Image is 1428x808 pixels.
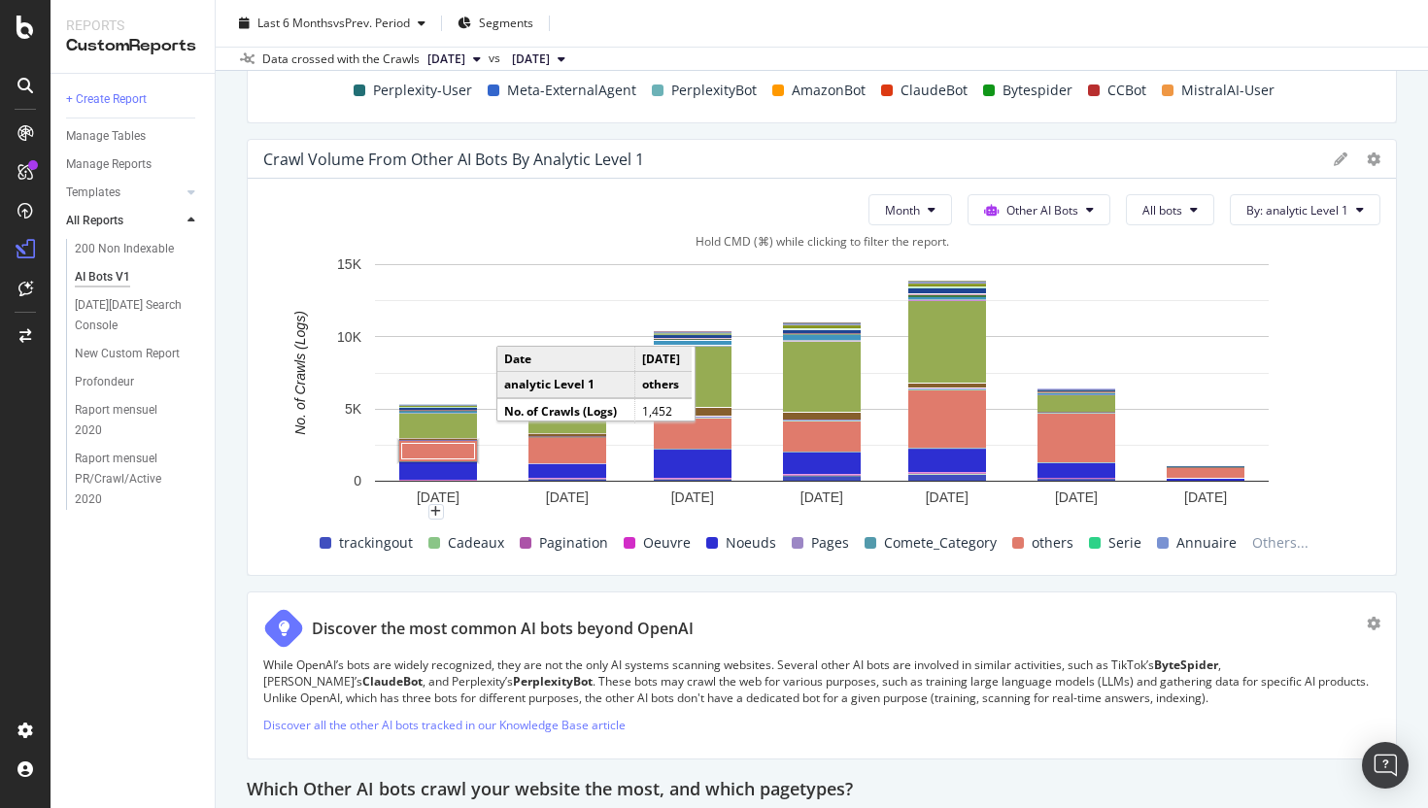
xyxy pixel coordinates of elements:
[247,139,1397,576] div: Crawl Volume from Other AI Bots by analytic Level 1MonthOther AI BotsAll botsBy: analytic Level 1...
[337,257,362,273] text: 15K
[333,15,410,31] span: vs Prev. Period
[354,474,361,489] text: 0
[479,15,533,31] span: Segments
[66,183,182,203] a: Templates
[1108,531,1141,555] span: Serie
[504,48,573,71] button: [DATE]
[75,239,201,259] a: 200 Non Indexable
[1367,617,1380,630] div: gear
[247,775,1397,806] div: Which Other AI bots crawl your website the most, and which pagetypes?
[546,489,589,505] text: [DATE]
[800,489,843,505] text: [DATE]
[66,211,182,231] a: All Reports
[257,15,333,31] span: Last 6 Months
[75,449,190,510] div: Raport mensuel PR/Crawl/Active 2020
[1032,531,1073,555] span: others
[75,344,180,364] div: New Custom Report
[339,531,413,555] span: trackingout
[263,233,1380,250] div: Hold CMD (⌘) while clicking to filter the report.
[968,194,1110,225] button: Other AI Bots
[247,775,853,806] h2: Which Other AI bots crawl your website the most, and which pagetypes?
[811,531,849,555] span: Pages
[312,618,694,640] div: Discover the most common AI bots beyond OpenAI
[1107,79,1146,102] span: CCBot
[1142,202,1182,219] span: All bots
[292,311,308,435] text: No. of Crawls (Logs)
[263,656,1380,706] p: While OpenAI’s bots are widely recognized, they are not the only AI systems scanning websites. Se...
[512,50,550,68] span: 2025 Mar. 1st
[1003,79,1072,102] span: Bytespider
[1362,742,1409,789] div: Open Intercom Messenger
[643,531,691,555] span: Oeuvre
[671,489,714,505] text: [DATE]
[66,89,147,110] div: + Create Report
[1184,489,1227,505] text: [DATE]
[1181,79,1275,102] span: MistralAI-User
[428,504,444,520] div: plus
[263,717,626,733] a: Discover all the other AI bots tracked in our Knowledge Base article
[75,400,201,441] a: Raport mensuel 2020
[1154,656,1218,673] strong: ByteSpider
[448,531,504,555] span: Cadeaux
[884,531,997,555] span: Comete_Category
[539,531,608,555] span: Pagination
[75,295,201,336] a: [DATE][DATE] Search Console
[75,267,130,287] div: AI Bots V1
[66,154,152,175] div: Manage Reports
[66,35,199,57] div: CustomReports
[66,89,201,110] a: + Create Report
[75,295,187,336] div: Black Friday Search Console
[66,183,120,203] div: Templates
[75,372,134,392] div: Profondeur
[885,202,920,219] span: Month
[671,79,757,102] span: PerplexityBot
[75,449,201,510] a: Raport mensuel PR/Crawl/Active 2020
[513,673,593,690] strong: PerplexityBot
[417,489,459,505] text: [DATE]
[263,150,644,169] div: Crawl Volume from Other AI Bots by analytic Level 1
[427,50,465,68] span: 2025 Aug. 31st
[66,154,201,175] a: Manage Reports
[901,79,968,102] span: ClaudeBot
[263,254,1380,526] svg: A chart.
[726,531,776,555] span: Noeuds
[926,489,969,505] text: [DATE]
[450,8,541,39] button: Segments
[262,50,420,68] div: Data crossed with the Crawls
[247,591,1397,759] div: Discover the most common AI bots beyond OpenAIWhile OpenAI’s bots are widely recognized, they are...
[66,211,123,231] div: All Reports
[373,79,472,102] span: Perplexity-User
[868,194,952,225] button: Month
[231,8,433,39] button: Last 6 MonthsvsPrev. Period
[792,79,866,102] span: AmazonBot
[337,329,362,345] text: 10K
[420,48,489,71] button: [DATE]
[345,401,362,417] text: 5K
[66,16,199,35] div: Reports
[66,126,201,147] a: Manage Tables
[1176,531,1237,555] span: Annuaire
[75,372,201,392] a: Profondeur
[1230,194,1380,225] button: By: analytic Level 1
[489,50,504,67] span: vs
[75,267,201,287] a: AI Bots V1
[1244,531,1316,555] span: Others...
[1055,489,1098,505] text: [DATE]
[507,79,636,102] span: Meta-ExternalAgent
[75,400,183,441] div: Raport mensuel 2020
[66,126,146,147] div: Manage Tables
[1006,202,1078,219] span: Other AI Bots
[362,673,423,690] strong: ClaudeBot
[1126,194,1214,225] button: All bots
[1246,202,1348,219] span: By: analytic Level 1
[75,239,174,259] div: 200 Non Indexable
[75,344,201,364] a: New Custom Report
